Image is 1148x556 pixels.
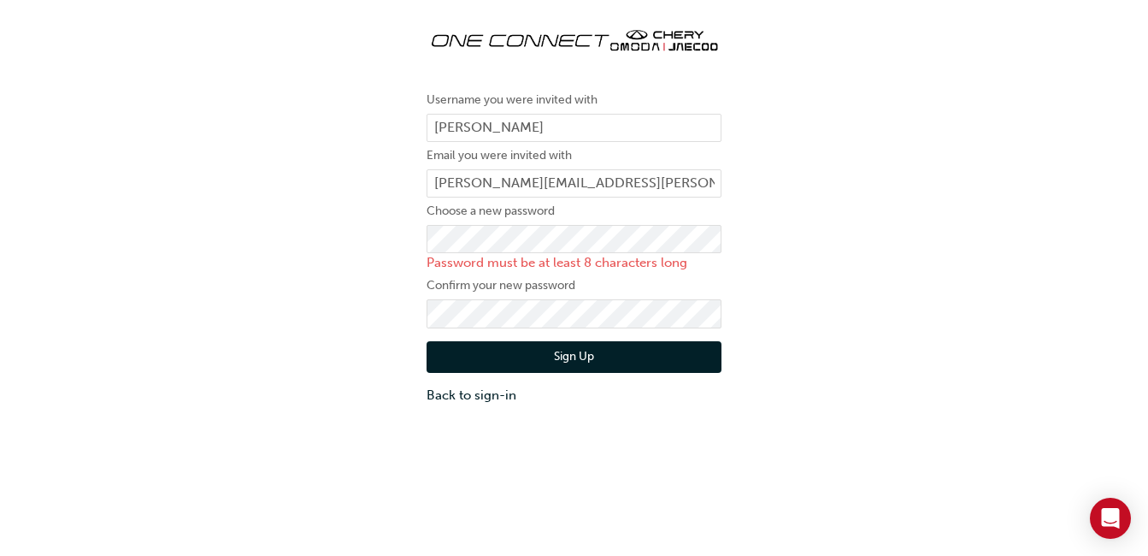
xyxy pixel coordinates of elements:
label: Choose a new password [427,201,721,222]
a: Back to sign-in [427,386,721,405]
label: Email you were invited with [427,145,721,166]
label: Username you were invited with [427,90,721,110]
button: Sign Up [427,341,721,374]
img: oneconnect [427,13,721,64]
p: Password must be at least 8 characters long [427,253,721,273]
input: Username [427,114,721,143]
div: Open Intercom Messenger [1090,498,1131,539]
label: Confirm your new password [427,275,721,296]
